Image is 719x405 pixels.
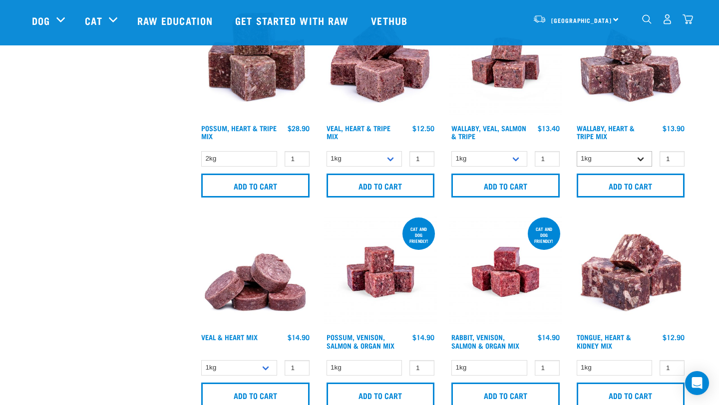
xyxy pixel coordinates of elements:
input: 1 [409,360,434,376]
div: $12.90 [663,333,685,341]
img: 1067 Possum Heart Tripe Mix 01 [199,6,312,120]
div: $14.90 [288,333,310,341]
input: 1 [660,360,685,376]
input: 1 [409,151,434,167]
div: $13.90 [663,124,685,132]
a: Raw Education [127,0,225,40]
a: Wallaby, Heart & Tripe Mix [577,126,635,138]
input: 1 [535,360,560,376]
input: Add to cart [451,174,560,198]
a: Tongue, Heart & Kidney Mix [577,335,631,347]
div: Open Intercom Messenger [685,371,709,395]
img: home-icon@2x.png [683,14,693,24]
div: $28.90 [288,124,310,132]
div: Cat and dog friendly! [528,221,560,248]
a: Veal & Heart Mix [201,335,258,339]
a: Dog [32,13,50,28]
img: Wallaby Veal Salmon Tripe 1642 [449,6,562,120]
img: user.png [662,14,673,24]
img: Cubes [324,6,437,120]
input: 1 [535,151,560,167]
a: Get started with Raw [225,0,361,40]
span: [GEOGRAPHIC_DATA] [551,18,612,22]
div: $13.40 [538,124,560,132]
a: Wallaby, Veal, Salmon & Tripe [451,126,526,138]
input: 1 [660,151,685,167]
div: $14.90 [538,333,560,341]
input: 1 [285,151,310,167]
a: Vethub [361,0,420,40]
img: 1174 Wallaby Heart Tripe Mix 01 [574,6,688,120]
img: Rabbit Venison Salmon Organ 1688 [449,215,562,329]
img: home-icon-1@2x.png [642,14,652,24]
div: $14.90 [412,333,434,341]
input: Add to cart [201,174,310,198]
input: 1 [285,360,310,376]
a: Rabbit, Venison, Salmon & Organ Mix [451,335,519,347]
input: Add to cart [327,174,435,198]
img: 1167 Tongue Heart Kidney Mix 01 [574,215,688,329]
a: Possum, Venison, Salmon & Organ Mix [327,335,394,347]
input: Add to cart [577,174,685,198]
img: Possum Venison Salmon Organ 1626 [324,215,437,329]
img: 1152 Veal Heart Medallions 01 [199,215,312,329]
a: Possum, Heart & Tripe Mix [201,126,277,138]
a: Veal, Heart & Tripe Mix [327,126,390,138]
div: cat and dog friendly! [402,221,435,248]
a: Cat [85,13,102,28]
img: van-moving.png [533,14,546,23]
div: $12.50 [412,124,434,132]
